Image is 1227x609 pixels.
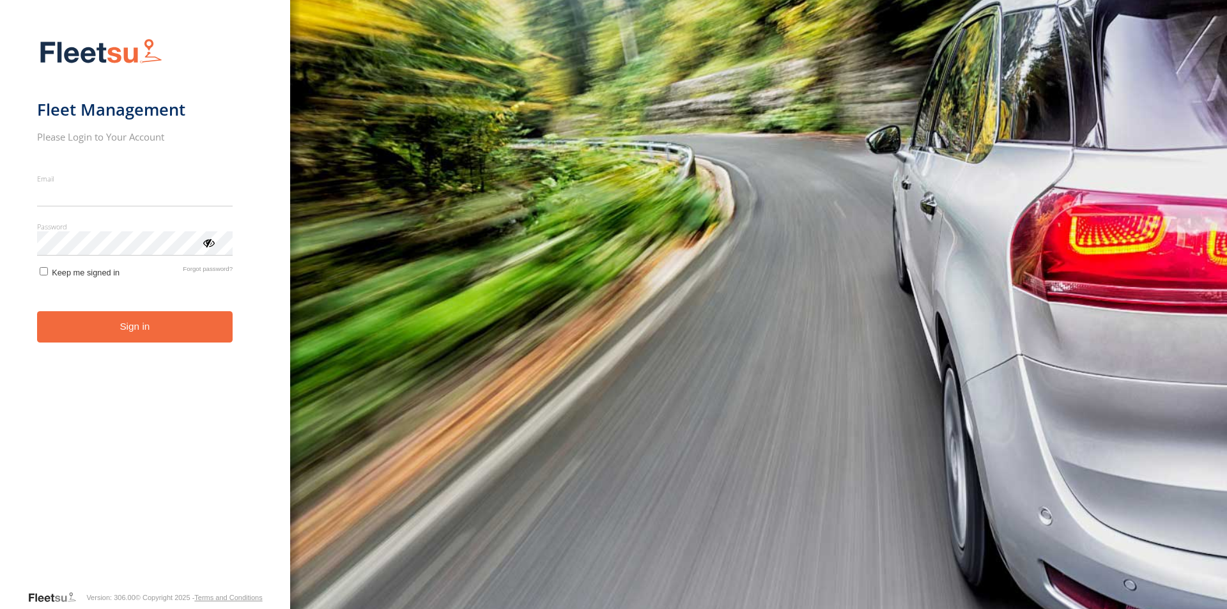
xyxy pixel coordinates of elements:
[27,591,86,604] a: Visit our Website
[37,311,233,343] button: Sign in
[37,31,254,590] form: main
[37,174,233,183] label: Email
[37,222,233,231] label: Password
[135,594,263,601] div: © Copyright 2025 -
[37,36,165,68] img: Fleetsu
[37,99,233,120] h1: Fleet Management
[40,267,48,275] input: Keep me signed in
[202,236,215,249] div: ViewPassword
[52,268,120,277] span: Keep me signed in
[86,594,135,601] div: Version: 306.00
[37,130,233,143] h2: Please Login to Your Account
[183,265,233,277] a: Forgot password?
[194,594,262,601] a: Terms and Conditions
